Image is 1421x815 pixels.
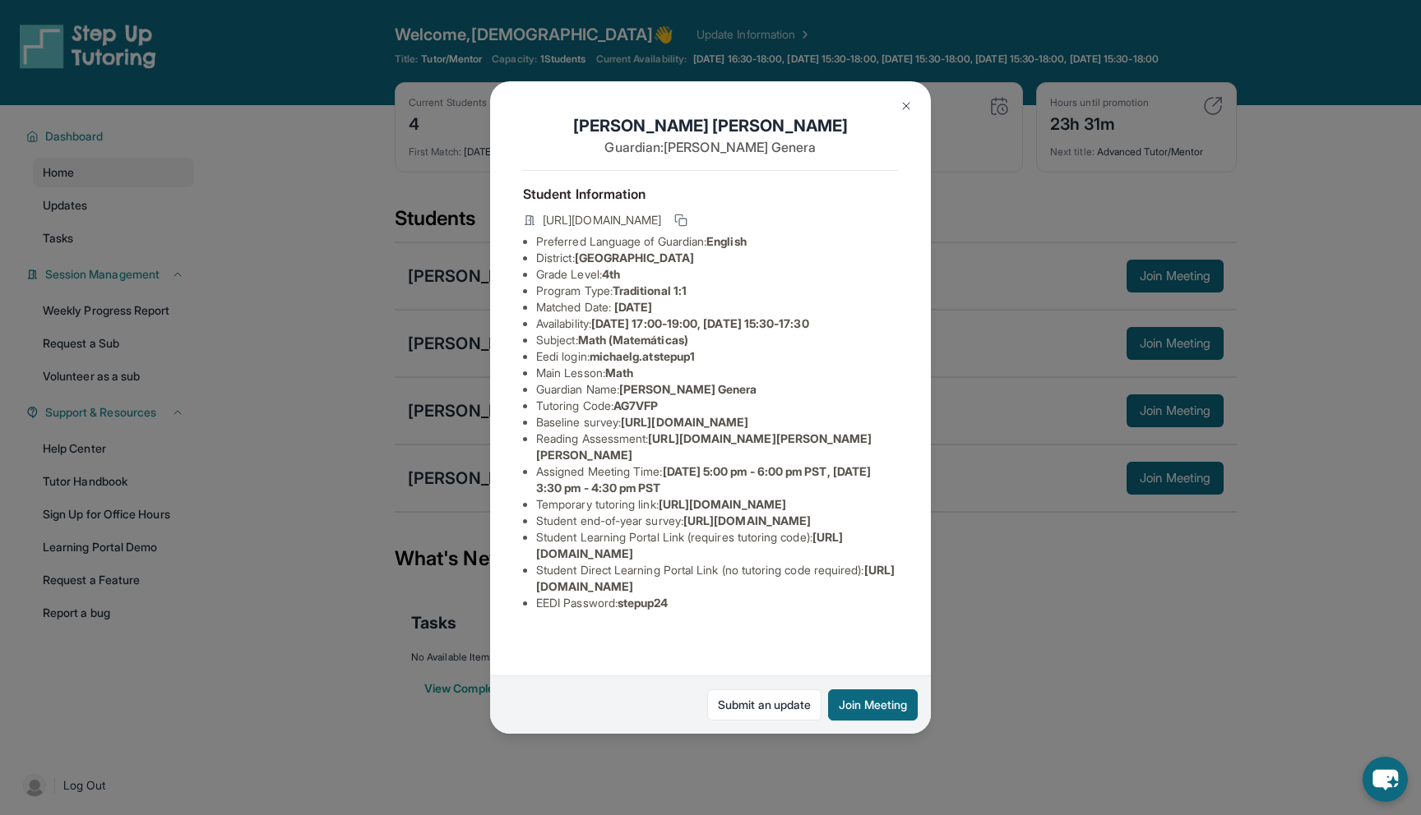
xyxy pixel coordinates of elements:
[536,299,898,315] li: Matched Date:
[614,300,652,314] span: [DATE]
[523,137,898,157] p: Guardian: [PERSON_NAME] Genera
[536,348,898,365] li: Eedi login :
[828,689,918,721] button: Join Meeting
[575,251,694,265] span: [GEOGRAPHIC_DATA]
[536,283,898,299] li: Program Type:
[536,496,898,513] li: Temporary tutoring link :
[602,267,620,281] span: 4th
[543,212,661,228] span: [URL][DOMAIN_NAME]
[683,513,811,527] span: [URL][DOMAIN_NAME]
[536,250,898,266] li: District:
[613,283,687,297] span: Traditional 1:1
[523,114,898,137] h1: [PERSON_NAME] [PERSON_NAME]
[536,595,898,611] li: EEDI Password :
[523,184,898,204] h4: Student Information
[671,210,691,230] button: Copy link
[536,464,871,495] span: [DATE] 5:00 pm - 6:00 pm PST, [DATE] 3:30 pm - 4:30 pm PST
[536,381,898,398] li: Guardian Name :
[536,398,898,414] li: Tutoring Code :
[706,234,747,248] span: English
[536,266,898,283] li: Grade Level:
[536,513,898,529] li: Student end-of-year survey :
[536,431,873,462] span: [URL][DOMAIN_NAME][PERSON_NAME][PERSON_NAME]
[536,431,898,463] li: Reading Assessment :
[605,366,633,380] span: Math
[619,382,757,396] span: [PERSON_NAME] Genera
[536,315,898,332] li: Availability:
[536,332,898,348] li: Subject :
[536,233,898,250] li: Preferred Language of Guardian:
[613,398,658,412] span: AG7VFP
[536,463,898,496] li: Assigned Meeting Time :
[536,365,898,381] li: Main Lesson :
[536,562,898,595] li: Student Direct Learning Portal Link (no tutoring code required) :
[707,689,822,721] a: Submit an update
[618,596,669,610] span: stepup24
[1363,757,1408,802] button: chat-button
[591,316,809,330] span: [DATE] 17:00-19:00, [DATE] 15:30-17:30
[536,529,898,562] li: Student Learning Portal Link (requires tutoring code) :
[900,99,913,113] img: Close Icon
[659,497,786,511] span: [URL][DOMAIN_NAME]
[536,414,898,431] li: Baseline survey :
[621,415,748,429] span: [URL][DOMAIN_NAME]
[590,349,695,363] span: michaelg.atstepup1
[578,333,688,347] span: Math (Matemáticas)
